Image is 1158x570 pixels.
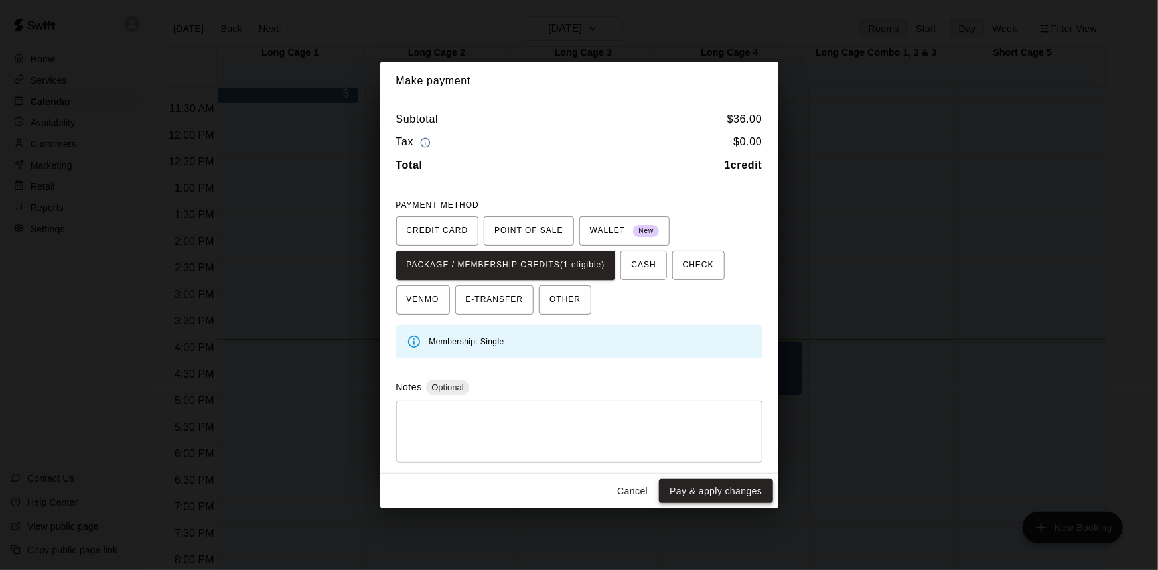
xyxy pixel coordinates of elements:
[611,479,654,504] button: Cancel
[396,216,479,246] button: CREDIT CARD
[631,255,656,276] span: CASH
[484,216,573,246] button: POINT OF SALE
[396,251,616,280] button: PACKAGE / MEMBERSHIP CREDITS(1 eligible)
[549,289,581,311] span: OTHER
[590,220,660,242] span: WALLET
[725,159,762,171] b: 1 credit
[429,337,504,346] span: Membership: Single
[380,62,778,100] h2: Make payment
[633,222,659,240] span: New
[407,289,439,311] span: VENMO
[659,479,772,504] button: Pay & apply changes
[396,382,422,392] label: Notes
[620,251,666,280] button: CASH
[396,159,423,171] b: Total
[683,255,714,276] span: CHECK
[426,382,469,392] span: Optional
[539,285,591,315] button: OTHER
[733,133,762,151] h6: $ 0.00
[672,251,725,280] button: CHECK
[396,200,479,210] span: PAYMENT METHOD
[396,133,435,151] h6: Tax
[396,111,439,128] h6: Subtotal
[455,285,534,315] button: E-TRANSFER
[494,220,563,242] span: POINT OF SALE
[466,289,524,311] span: E-TRANSFER
[579,216,670,246] button: WALLET New
[407,220,469,242] span: CREDIT CARD
[396,285,450,315] button: VENMO
[727,111,762,128] h6: $ 36.00
[407,255,605,276] span: PACKAGE / MEMBERSHIP CREDITS (1 eligible)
